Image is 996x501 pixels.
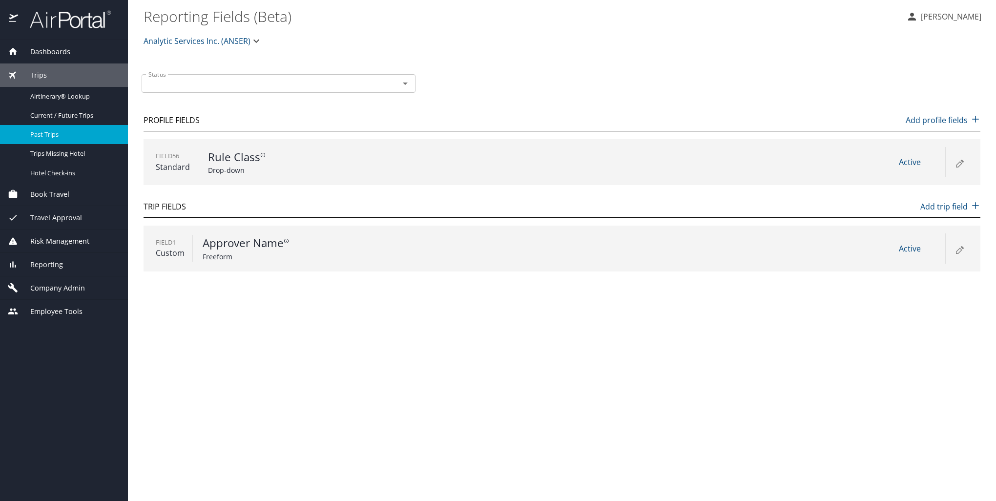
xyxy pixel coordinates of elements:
svg: For Guests use arrangers information. [260,152,266,158]
p: Add profile fields [906,114,980,126]
p: Drop-down [208,165,395,175]
button: [PERSON_NAME] [902,8,985,25]
img: icon-airportal.png [9,10,19,29]
span: Active [899,243,921,254]
p: Field 1 [156,238,185,247]
span: Company Admin [18,283,85,293]
span: Risk Management [18,236,89,247]
span: Dashboards [18,46,70,57]
span: Trips Missing Hotel [30,149,116,158]
p: Profile Fields [144,114,200,126]
h1: Reporting Fields (Beta) [144,1,898,31]
img: add icon [971,201,980,210]
span: Reporting [18,259,63,270]
span: Hotel Check-ins [30,168,116,178]
span: Book Travel [18,189,69,200]
p: [PERSON_NAME] [918,11,981,22]
p: Approver Name [203,235,390,251]
p: Standard [156,161,190,173]
button: Analytic Services Inc. (ANSER) [140,31,266,51]
p: Field 56 [156,151,190,161]
span: Employee Tools [18,306,83,317]
button: Open [398,77,412,90]
span: Past Trips [30,130,116,139]
img: airportal-logo.png [19,10,111,29]
img: add icon [971,114,980,124]
span: Analytic Services Inc. (ANSER) [144,34,250,48]
span: Trips [18,70,47,81]
span: Current / Future Trips [30,111,116,120]
span: Active [899,157,921,167]
p: Trip Fields [144,201,186,212]
p: Freeform [203,251,390,262]
p: Rule Class [208,149,395,166]
p: Add trip field [920,201,980,212]
p: Custom [156,247,185,259]
span: Travel Approval [18,212,82,223]
span: Airtinerary® Lookup [30,92,116,101]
